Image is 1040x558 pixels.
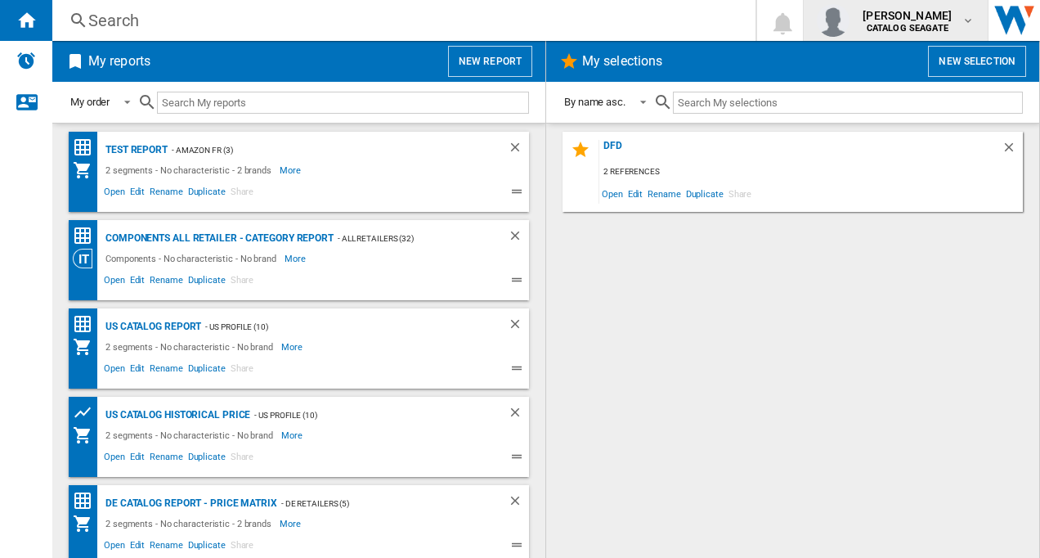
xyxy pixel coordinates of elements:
[16,51,36,70] img: alerts-logo.svg
[101,538,128,557] span: Open
[186,449,228,469] span: Duplicate
[186,361,228,380] span: Duplicate
[280,160,303,180] span: More
[508,140,529,160] div: Delete
[73,425,101,445] div: My Assortment
[88,9,713,32] div: Search
[508,228,529,249] div: Delete
[228,272,257,292] span: Share
[625,182,646,205] span: Edit
[147,538,185,557] span: Rename
[250,405,475,425] div: - US Profile (10)
[73,137,101,158] div: Price Matrix
[186,538,228,557] span: Duplicate
[73,514,101,533] div: My Assortment
[73,337,101,357] div: My Assortment
[228,449,257,469] span: Share
[128,184,148,204] span: Edit
[281,337,305,357] span: More
[128,449,148,469] span: Edit
[281,425,305,445] span: More
[101,249,285,268] div: Components - No characteristic - No brand
[101,361,128,380] span: Open
[73,249,101,268] div: Category View
[70,96,110,108] div: My order
[101,160,280,180] div: 2 segments - No characteristic - 2 brands
[334,228,475,249] div: - All Retailers (32)
[128,538,148,557] span: Edit
[285,249,308,268] span: More
[201,317,475,337] div: - US Profile (10)
[147,184,185,204] span: Rename
[726,182,755,205] span: Share
[508,493,529,514] div: Delete
[157,92,529,114] input: Search My reports
[101,228,334,249] div: Components all Retailer - Category Report
[673,92,1023,114] input: Search My selections
[928,46,1026,77] button: New selection
[73,160,101,180] div: My Assortment
[645,182,683,205] span: Rename
[599,162,1023,182] div: 2 references
[128,272,148,292] span: Edit
[579,46,666,77] h2: My selections
[101,405,250,425] div: US Catalog Historical Price
[228,184,257,204] span: Share
[508,317,529,337] div: Delete
[101,425,281,445] div: 2 segments - No characteristic - No brand
[85,46,154,77] h2: My reports
[228,361,257,380] span: Share
[228,538,257,557] span: Share
[448,46,532,77] button: New report
[101,337,281,357] div: 2 segments - No characteristic - No brand
[147,361,185,380] span: Rename
[101,493,277,514] div: DE Catalog Report - Price matrix
[817,4,849,37] img: profile.jpg
[101,184,128,204] span: Open
[168,140,475,160] div: - amazon Fr (3)
[1002,140,1023,162] div: Delete
[73,314,101,335] div: Price Matrix
[147,272,185,292] span: Rename
[73,403,101,423] div: Product prices grid
[101,514,280,533] div: 2 segments - No characteristic - 2 brands
[128,361,148,380] span: Edit
[599,182,625,205] span: Open
[277,493,475,514] div: - DE Retailers (5)
[867,23,948,34] b: CATALOG SEAGATE
[599,140,1002,162] div: dfd
[147,449,185,469] span: Rename
[564,96,625,108] div: By name asc.
[101,272,128,292] span: Open
[186,184,228,204] span: Duplicate
[863,7,952,24] span: [PERSON_NAME]
[508,405,529,425] div: Delete
[101,140,168,160] div: Test Report
[280,514,303,533] span: More
[73,491,101,511] div: Price Matrix
[73,226,101,246] div: Price Matrix
[684,182,726,205] span: Duplicate
[101,317,201,337] div: US Catalog Report
[186,272,228,292] span: Duplicate
[101,449,128,469] span: Open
